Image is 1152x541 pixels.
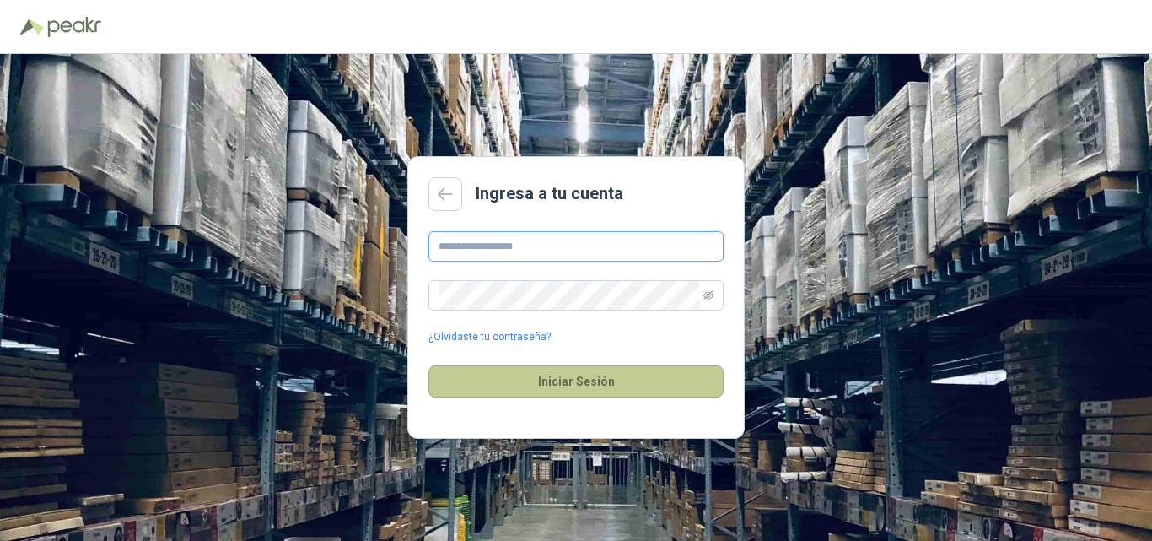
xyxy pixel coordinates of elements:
span: eye-invisible [703,290,713,300]
button: Iniciar Sesión [428,365,724,398]
img: Peakr [47,17,101,37]
img: Logo [20,19,44,35]
h2: Ingresa a tu cuenta [476,181,623,207]
a: ¿Olvidaste tu contraseña? [428,329,551,345]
